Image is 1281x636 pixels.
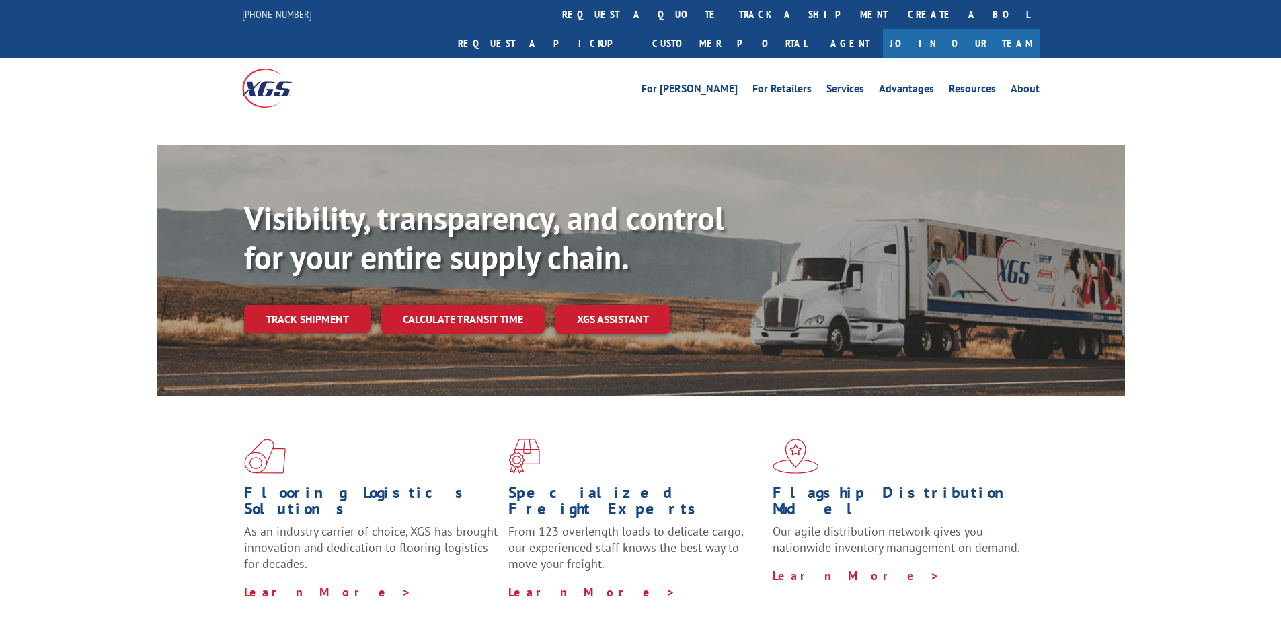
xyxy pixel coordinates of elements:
a: For [PERSON_NAME] [642,83,738,98]
h1: Specialized Freight Experts [508,485,763,524]
a: For Retailers [752,83,812,98]
a: Learn More > [244,584,412,600]
a: Request a pickup [448,29,642,58]
a: Join Our Team [883,29,1040,58]
p: From 123 overlength loads to delicate cargo, our experienced staff knows the best way to move you... [508,524,763,584]
span: As an industry carrier of choice, XGS has brought innovation and dedication to flooring logistics... [244,524,498,571]
a: Advantages [879,83,934,98]
a: About [1011,83,1040,98]
a: Learn More > [508,584,676,600]
h1: Flagship Distribution Model [773,485,1027,524]
a: Calculate transit time [381,305,545,334]
span: Our agile distribution network gives you nationwide inventory management on demand. [773,524,1020,555]
a: [PHONE_NUMBER] [242,7,312,21]
a: Services [826,83,864,98]
img: xgs-icon-focused-on-flooring-red [508,439,540,474]
a: XGS ASSISTANT [555,305,670,334]
b: Visibility, transparency, and control for your entire supply chain. [244,197,724,278]
a: Resources [949,83,996,98]
a: Customer Portal [642,29,817,58]
img: xgs-icon-total-supply-chain-intelligence-red [244,439,286,474]
img: xgs-icon-flagship-distribution-model-red [773,439,819,474]
h1: Flooring Logistics Solutions [244,485,498,524]
a: Learn More > [773,568,940,584]
a: Agent [817,29,883,58]
a: Track shipment [244,305,371,333]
